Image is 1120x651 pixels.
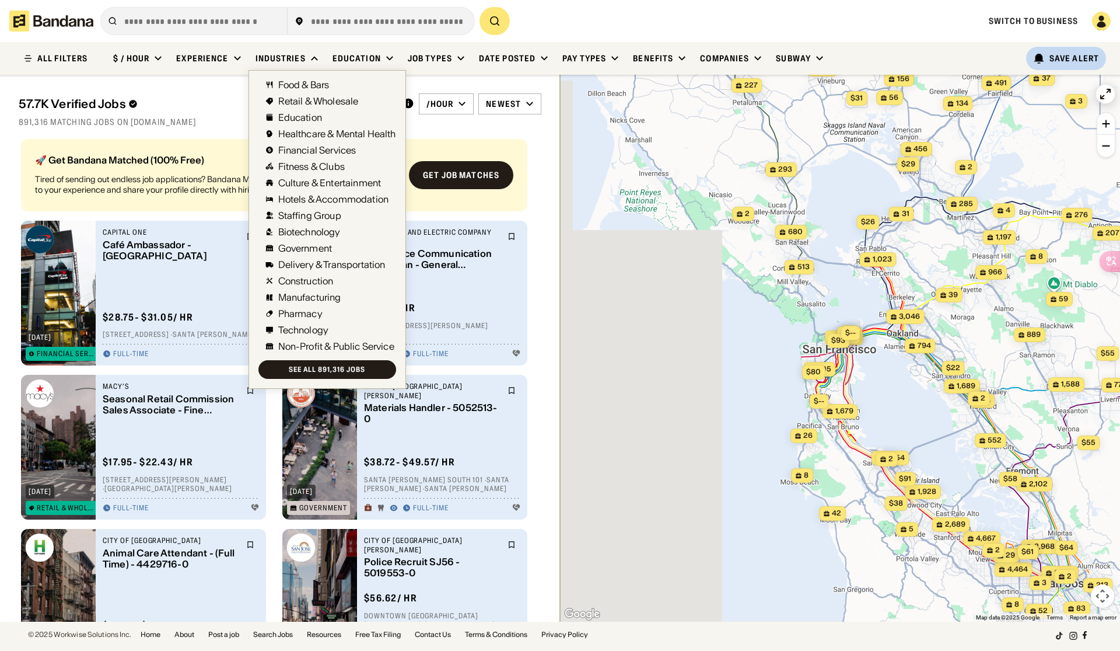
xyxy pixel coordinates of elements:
[28,631,131,638] div: © 2025 Workwise Solutions Inc.
[873,255,892,264] span: 1,023
[1042,74,1051,83] span: 37
[26,380,54,408] img: Macy’s logo
[103,382,239,391] div: Macy’s
[141,631,160,638] a: Home
[364,456,455,468] div: $ 38.72 - $49.57 / hr
[1038,252,1043,262] span: 8
[988,267,1002,277] span: 966
[103,228,239,237] div: Capital One
[29,488,51,495] div: [DATE]
[287,534,315,562] img: City of San Jose logo
[278,129,396,138] div: Healthcare & Mental Health
[307,631,341,638] a: Resources
[1021,547,1034,556] span: $61
[817,364,831,374] span: 605
[413,504,449,513] div: Full-time
[332,53,381,64] div: Education
[103,394,239,416] div: Seasonal Retail Commission Sales Associate - Fine Jewelry, [GEOGRAPHIC_DATA]
[278,178,381,187] div: Culture & Entertainment
[415,631,451,638] a: Contact Us
[806,367,821,376] span: $80
[465,631,527,638] a: Terms & Conditions
[995,78,1007,88] span: 491
[835,406,853,416] span: 1,679
[1034,542,1055,552] span: 3,968
[35,174,400,195] div: Tired of sending out endless job applications? Bandana Match Team will recommend jobs tailored to...
[364,611,520,647] div: Downtown [GEOGRAPHIC_DATA][PERSON_NAME] · [GEOGRAPHIC_DATA][PERSON_NAME] · [GEOGRAPHIC_DATA][PERS...
[479,53,535,64] div: Date Posted
[814,396,824,405] span: $--
[541,631,588,638] a: Privacy Policy
[278,227,341,236] div: Biotechnology
[744,81,758,90] span: 227
[700,53,749,64] div: Companies
[897,74,909,84] span: 156
[996,232,1012,242] span: 1,197
[176,53,228,64] div: Experience
[287,380,315,408] img: City of Santa Clara logo
[1054,568,1074,578] span: 3,762
[35,155,400,165] div: 🚀 Get Bandana Matched (100% Free)
[486,99,521,109] div: Newest
[976,614,1039,621] span: Map data ©2025 Google
[957,381,975,391] span: 1,689
[832,509,841,518] span: 42
[889,499,903,507] span: $38
[113,504,149,513] div: Full-time
[1038,606,1048,616] span: 52
[408,53,452,64] div: Job Types
[364,557,501,579] div: Police Recruit SJ56 - 5019553-0
[949,290,958,300] span: 39
[103,330,259,340] div: [STREET_ADDRESS] · Santa [PERSON_NAME]
[208,631,239,638] a: Post a job
[289,366,365,373] div: See all 891,316 jobs
[850,93,863,102] span: $31
[426,99,454,109] div: /hour
[1049,53,1099,64] div: Save Alert
[355,631,401,638] a: Free Tax Filing
[278,260,386,269] div: Delivery & Transportation
[364,249,501,271] div: Apprentice Communication Technician - General Construction (Various Locations)
[1078,96,1083,106] span: 3
[845,328,856,337] span: $--
[945,520,965,530] span: 2,689
[861,217,875,226] span: $26
[37,54,87,62] div: ALL FILTERS
[956,99,968,109] span: 134
[278,80,330,89] div: Food & Bars
[959,199,973,209] span: 285
[981,394,985,403] span: 2
[1105,228,1119,238] span: 207
[364,403,501,425] div: Materials Handler - 5052513-0
[1042,578,1046,588] span: 3
[1059,543,1073,552] span: $64
[278,194,389,204] div: Hotels & Accommodation
[1029,479,1048,489] span: 2,102
[278,145,356,155] div: Financial Services
[278,309,323,318] div: Pharmacy
[633,53,673,64] div: Benefits
[968,162,972,172] span: 2
[1061,380,1080,389] span: 1,588
[899,312,920,322] span: 3,046
[278,243,332,253] div: Government
[797,262,810,272] span: 513
[278,276,334,286] div: Construction
[1027,330,1041,340] span: 889
[803,431,813,441] span: 26
[995,545,1000,555] span: 2
[103,311,193,323] div: $ 28.75 - $31.05 / hr
[1046,614,1063,621] a: Terms (opens in new tab)
[1059,294,1068,304] span: 59
[1091,584,1114,608] button: Map camera controls
[909,524,914,534] span: 5
[103,239,239,262] div: Café Ambassador - [GEOGRAPHIC_DATA]
[278,342,394,351] div: Non-Profit & Public Service
[103,548,239,570] div: Animal Care Attendant - (Full Time) - 4429716-0
[776,53,811,64] div: Subway
[19,97,393,111] div: 57.7K Verified Jobs
[278,96,359,106] div: Retail & Wholesale
[103,456,193,468] div: $ 17.95 - $22.43 / hr
[914,144,928,154] span: 456
[423,171,499,179] div: Get job matches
